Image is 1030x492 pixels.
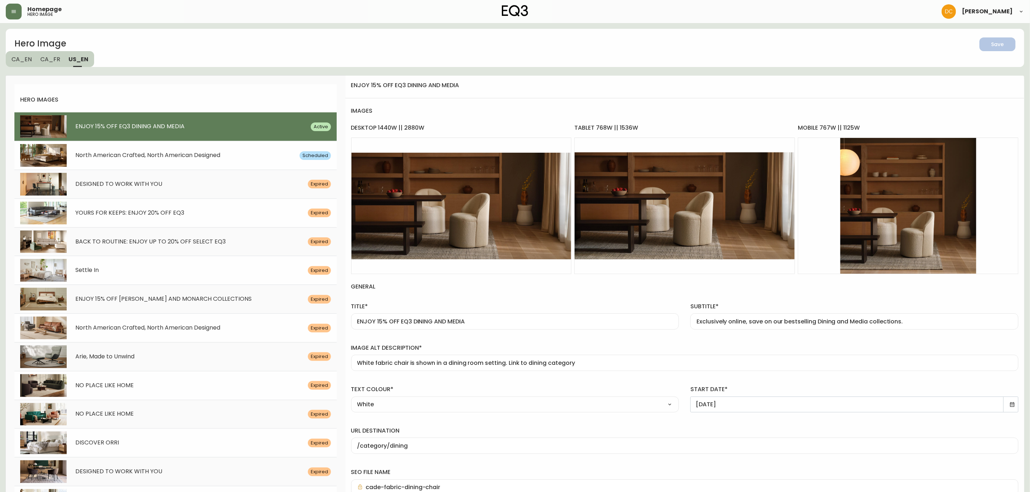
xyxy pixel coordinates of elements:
[351,81,1027,89] h4: enjoy 15% off eq3 dining and media
[40,55,60,63] span: CA_FR
[14,400,337,429] div: NO PLACE LIKE HOMEExpired
[20,288,67,310] img: eq3-marcel-walnut-bundle_COMPRESSED.jpg
[75,122,185,130] span: ENJOY 15% OFF EQ3 DINING AND MEDIA
[308,353,331,360] span: Expired
[14,342,337,371] div: Arie, Made to UnwindExpired
[962,9,1013,14] span: [PERSON_NAME]
[20,231,67,253] img: quick-ship-sectional-eq3_COMPRESSED.jpg
[351,98,1018,124] h4: images
[20,317,67,339] img: oskar-leather-sofa-living_COMPRESSED.jpg
[308,469,331,475] span: Expired
[942,4,956,19] img: 7eb451d6983258353faa3212700b340b
[75,438,119,447] span: DISCOVER ORRI
[351,385,679,393] label: text colour*
[14,256,337,285] div: Settle InExpired
[308,382,331,389] span: Expired
[75,209,184,217] span: YOURS FOR KEEPS: ENJOY 20% OFF EQ3
[20,431,67,454] img: eq3-orri-beige-bed_COMPRESSED.jpg
[27,6,62,12] span: Homepage
[20,460,67,483] img: novah-black-top-large-office-desk-hero_COMPRESSED.jpg
[75,352,134,361] span: Arie, Made to Unwind
[75,151,220,159] span: North American Crafted, North American Designed
[351,124,572,138] h4: desktop 1440w || 2880w
[690,385,1018,393] label: start date*
[69,55,89,63] span: US_EN
[75,323,220,332] span: North American Crafted, North American Designed
[502,5,529,17] img: logo
[75,266,99,274] span: Settle In
[20,87,67,112] h4: hero images
[75,180,162,188] span: DESIGNED TO WORK WITH YOU
[351,344,1018,352] label: image alt description*
[14,227,337,256] div: BACK TO ROUTINE: ENJOY UP TO 20% OFF SELECT EQ3Expired
[75,381,134,389] span: NO PLACE LIKE HOME
[574,124,795,138] h4: tablet 768w || 1536w
[20,115,67,138] img: cade-fabric-dining-chair_COMPRESSED.jpg
[14,112,337,141] div: ENJOY 15% OFF EQ3 DINING AND MEDIAActive
[20,173,67,196] img: eq3-hallway-kendall-walnut-office-desk_COMPRESSED.jpg
[14,198,337,227] div: YOURS FOR KEEPS: ENJOY 20% OFF EQ3Expired
[20,259,67,282] img: COMPRESSED.jpg
[351,303,679,310] label: title*
[308,181,331,187] span: Expired
[14,141,337,170] div: North American Crafted, North American DesignedScheduled
[75,410,134,418] span: NO PLACE LIKE HOME
[351,427,1018,435] label: url destination
[75,295,252,303] span: ENJOY 15% OFF [PERSON_NAME] AND MONARCH COLLECTIONS
[308,325,331,331] span: Expired
[14,371,337,400] div: NO PLACE LIKE HOMEExpired
[308,238,331,245] span: Expired
[308,267,331,274] span: Expired
[14,170,337,198] div: DESIGNED TO WORK WITH YOUExpired
[27,12,53,17] h5: hero image
[308,411,331,417] span: Expired
[308,440,331,446] span: Expired
[75,467,162,475] span: DESIGNED TO WORK WITH YOU
[12,55,32,63] span: CA_EN
[14,313,337,342] div: North American Crafted, North American DesignedExpired
[311,124,331,130] span: Active
[14,457,337,486] div: DESIGNED TO WORK WITH YOUExpired
[14,285,337,313] div: ENJOY 15% OFF [PERSON_NAME] AND MONARCH COLLECTIONSExpired
[308,296,331,303] span: Expired
[20,403,67,426] img: pink-chair-green-sofa-in-a-living-room-eq3_COMPRESSED.jpg
[20,345,67,368] img: eq3-arie-chair-ottoman-fathers-day_COMPRESSED.jpg
[300,152,331,159] span: Scheduled
[690,303,1018,310] label: subtitle*
[308,210,331,216] span: Expired
[351,468,1018,476] label: seo file name
[20,202,67,224] img: oskar-2-piece-sectional-sofa_COMPRESSED.jpg
[20,374,67,397] img: softform-sofa-lifestyle-2025_COMPRESSED.jpg
[14,428,337,457] div: DISCOVER ORRIExpired
[14,37,94,51] h2: Hero Image
[20,144,67,167] img: nara-2025-eq3-bed_COMPRESSED.jpg
[351,274,1018,299] h4: general
[75,237,226,246] span: BACK TO ROUTINE: ENJOY UP TO 20% OFF SELECT EQ3
[798,124,1018,138] h4: mobile 767w || 1125w
[696,401,1007,408] input: DD/MM/YYYY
